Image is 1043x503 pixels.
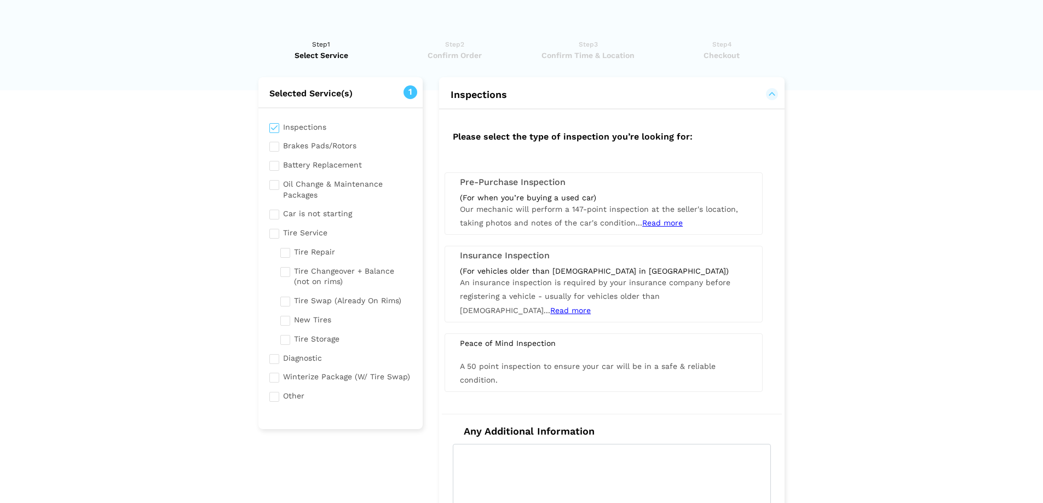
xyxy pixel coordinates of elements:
a: Step2 [391,39,518,61]
h2: Please select the type of inspection you’re looking for: [442,120,782,151]
a: Step1 [258,39,385,61]
span: Read more [642,218,683,227]
a: Step4 [659,39,785,61]
h3: Insurance Inspection [460,251,747,261]
h2: Selected Service(s) [258,88,423,99]
span: Read more [550,306,591,315]
span: Confirm Time & Location [525,50,652,61]
button: Inspections [450,88,774,101]
span: Our mechanic will perform a 147-point inspection at the seller's location, taking photos and note... [460,205,738,227]
a: Step3 [525,39,652,61]
span: 1 [404,85,417,99]
div: Peace of Mind Inspection [452,338,756,348]
div: (For vehicles older than [DEMOGRAPHIC_DATA] in [GEOGRAPHIC_DATA]) [460,266,747,276]
h4: Any Additional Information [453,425,771,437]
h3: Pre-Purchase Inspection [460,177,747,187]
span: An insurance inspection is required by your insurance company before registering a vehicle - usua... [460,278,730,314]
span: Select Service [258,50,385,61]
span: Checkout [659,50,785,61]
div: (For when you’re buying a used car) [460,193,747,203]
span: A 50 point inspection to ensure your car will be in a safe & reliable condition. [460,362,716,384]
span: Confirm Order [391,50,518,61]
